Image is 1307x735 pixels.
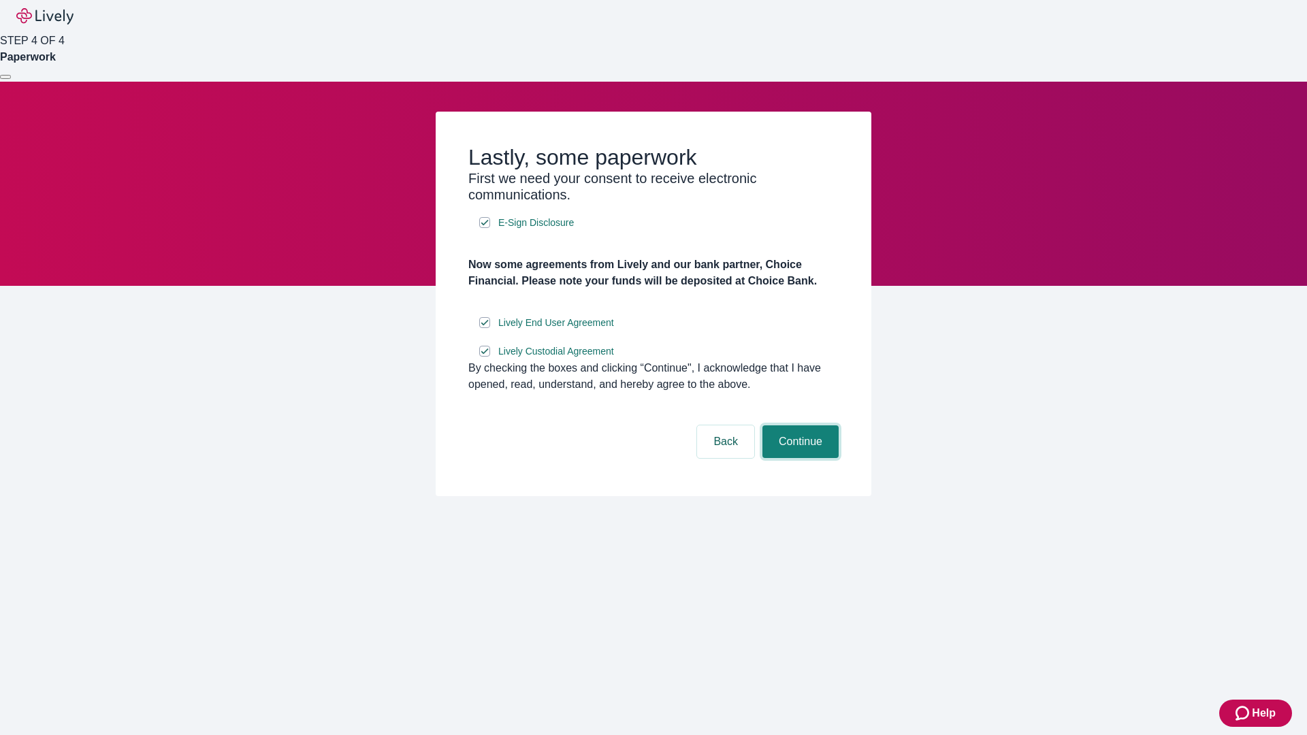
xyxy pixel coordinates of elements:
h4: Now some agreements from Lively and our bank partner, Choice Financial. Please note your funds wi... [468,257,839,289]
svg: Zendesk support icon [1236,705,1252,721]
button: Zendesk support iconHelp [1219,700,1292,727]
span: Help [1252,705,1276,721]
a: e-sign disclosure document [496,314,617,331]
span: Lively Custodial Agreement [498,344,614,359]
h3: First we need your consent to receive electronic communications. [468,170,839,203]
span: E-Sign Disclosure [498,216,574,230]
span: Lively End User Agreement [498,316,614,330]
a: e-sign disclosure document [496,343,617,360]
button: Continue [762,425,839,458]
button: Back [697,425,754,458]
h2: Lastly, some paperwork [468,144,839,170]
a: e-sign disclosure document [496,214,577,231]
img: Lively [16,8,74,24]
div: By checking the boxes and clicking “Continue", I acknowledge that I have opened, read, understand... [468,360,839,393]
